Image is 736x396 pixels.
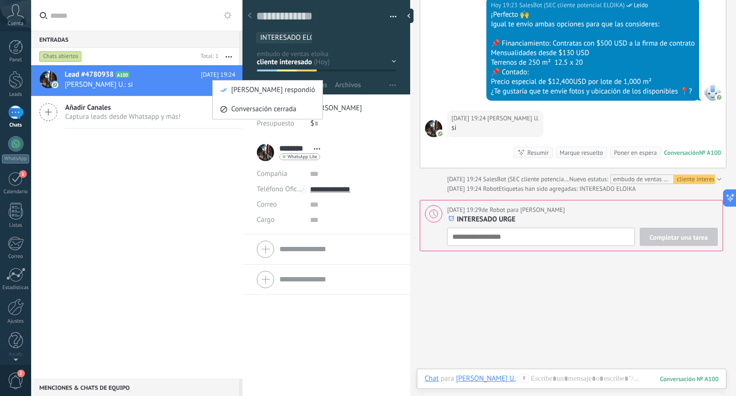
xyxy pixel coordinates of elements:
[17,370,25,377] span: 2
[19,170,27,178] span: 1
[231,81,315,100] span: [PERSON_NAME] respondió
[2,318,30,325] div: Ajustes
[2,254,30,260] div: Correo
[2,285,30,291] div: Estadísticas
[2,92,30,98] div: Leads
[8,21,23,27] span: Cuenta
[2,222,30,229] div: Listas
[231,100,296,119] span: Conversación cerrada
[2,57,30,63] div: Panel
[2,189,30,195] div: Calendario
[2,122,30,128] div: Chats
[2,154,29,163] div: WhatsApp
